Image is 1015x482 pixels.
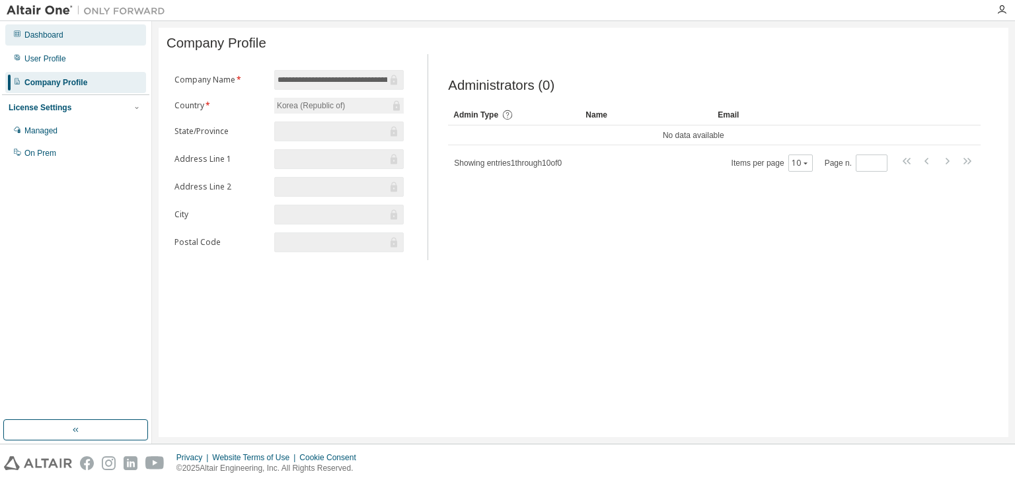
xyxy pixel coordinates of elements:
div: Company Profile [24,77,87,88]
label: Address Line 1 [174,154,266,164]
span: Items per page [732,155,813,172]
div: License Settings [9,102,71,113]
img: facebook.svg [80,456,94,470]
p: © 2025 Altair Engineering, Inc. All Rights Reserved. [176,463,364,474]
span: Admin Type [453,110,498,120]
div: On Prem [24,148,56,158]
label: Country [174,100,266,111]
div: Korea (Republic of) [274,98,404,114]
div: Website Terms of Use [212,452,299,463]
div: Dashboard [24,30,63,40]
span: Company Profile [167,36,266,51]
img: linkedin.svg [124,456,137,470]
div: Managed [24,125,57,136]
label: Postal Code [174,237,266,248]
img: Altair One [7,4,172,17]
div: Korea (Republic of) [275,98,347,113]
div: Email [718,104,839,125]
label: Address Line 2 [174,182,266,192]
button: 10 [792,158,809,168]
div: Name [585,104,707,125]
label: City [174,209,266,220]
span: Showing entries 1 through 10 of 0 [454,158,562,168]
div: Cookie Consent [299,452,363,463]
img: altair_logo.svg [4,456,72,470]
img: youtube.svg [145,456,165,470]
label: Company Name [174,75,266,85]
img: instagram.svg [102,456,116,470]
td: No data available [448,125,938,145]
div: User Profile [24,53,66,64]
label: State/Province [174,126,266,137]
div: Privacy [176,452,212,463]
span: Administrators (0) [448,78,554,93]
span: Page n. [825,155,887,172]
